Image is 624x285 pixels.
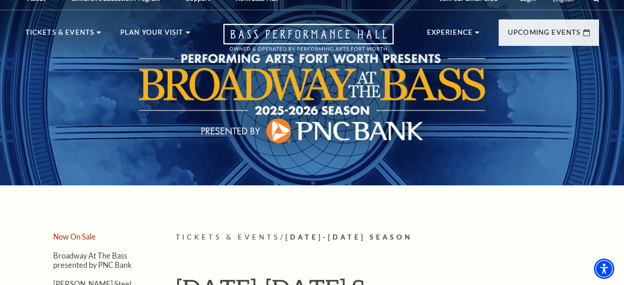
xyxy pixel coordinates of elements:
p: Upcoming Events [508,27,581,44]
div: Accessibility Menu [594,259,614,279]
p: Plan Your Visit [120,27,184,44]
a: Broadway At The Bass presented by PNC Bank [53,251,132,269]
span: [DATE]-[DATE] Season [285,233,413,241]
p: / [176,232,599,243]
p: Experience [427,27,473,44]
span: Tickets & Events [176,233,281,241]
p: Tickets & Events [25,27,95,44]
a: Open this option [190,24,427,60]
a: Now On Sale [53,232,96,241]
